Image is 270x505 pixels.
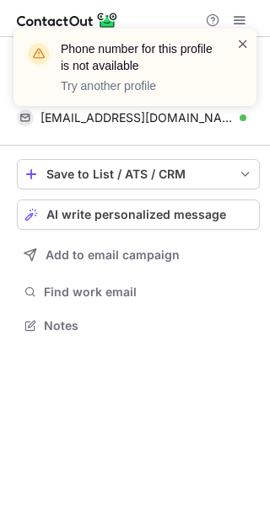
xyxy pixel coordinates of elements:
div: Save to List / ATS / CRM [46,167,230,181]
span: Find work email [44,284,253,300]
button: Find work email [17,280,260,304]
p: Try another profile [61,77,216,94]
img: warning [25,40,52,67]
span: Add to email campaign [46,248,180,262]
header: Phone number for this profile is not available [61,40,216,74]
span: AI write personalized message [46,208,226,221]
span: Notes [44,318,253,333]
img: ContactOut v5.3.10 [17,10,118,30]
button: Add to email campaign [17,240,260,270]
button: AI write personalized message [17,199,260,230]
button: Notes [17,314,260,338]
button: save-profile-one-click [17,159,260,189]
